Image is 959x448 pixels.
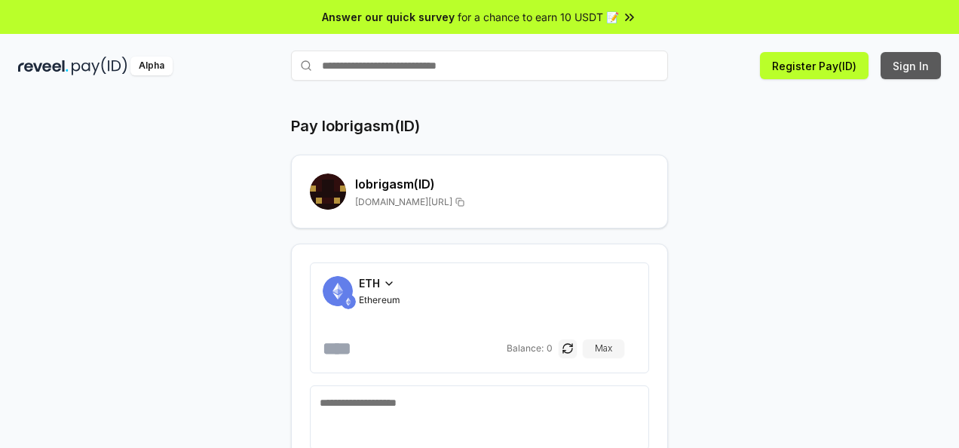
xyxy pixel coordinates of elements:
span: Ethereum [359,294,400,306]
span: 0 [547,342,553,354]
span: [DOMAIN_NAME][URL] [355,196,452,208]
span: Answer our quick survey [322,9,455,25]
span: Balance: [507,342,544,354]
img: reveel_dark [18,57,69,75]
button: Sign In [881,52,941,79]
h2: lobrigasm (ID) [355,175,649,193]
h1: Pay lobrigasm(ID) [291,115,420,137]
button: Max [583,339,624,357]
img: ETH.svg [341,294,356,309]
button: Register Pay(ID) [760,52,869,79]
img: pay_id [72,57,127,75]
span: for a chance to earn 10 USDT 📝 [458,9,619,25]
div: Alpha [130,57,173,75]
span: ETH [359,275,380,291]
